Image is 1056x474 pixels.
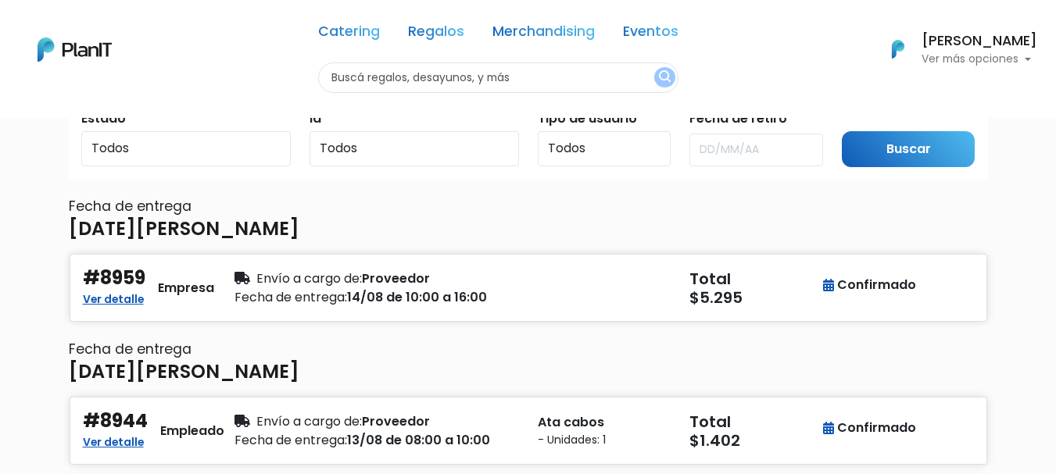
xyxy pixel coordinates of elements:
h5: $1.402 [689,431,822,450]
label: Estado [81,109,126,128]
h5: $5.295 [689,288,822,307]
a: Merchandising [492,25,595,44]
span: Envío a cargo de: [256,412,362,430]
img: PlanIt Logo [881,32,915,66]
div: ¿Necesitás ayuda? [81,15,225,45]
h6: Fecha de entrega [69,198,988,215]
input: Buscar [842,131,975,168]
h4: [DATE][PERSON_NAME] [69,361,299,383]
h6: Fecha de entrega [69,341,988,358]
h4: #8959 [83,267,145,290]
h5: Total [689,412,819,431]
h4: [DATE][PERSON_NAME] [69,218,299,241]
a: Regalos [408,25,464,44]
div: Proveedor [234,269,519,288]
img: search_button-432b6d5273f82d61273b3651a40e1bd1b912527efae98b1b7a1b2c0702e16a8d.svg [659,70,671,85]
div: Empleado [160,422,224,440]
span: Fecha de entrega: [234,431,347,449]
label: Fecha de retiro [689,109,787,128]
div: Proveedor [234,412,519,431]
button: #8959 Ver detalle Empresa Envío a cargo de:Proveedor Fecha de entrega:14/08 de 10:00 a 16:00 Tota... [69,253,988,323]
p: Ver más opciones [922,54,1037,65]
div: Empresa [158,279,214,298]
button: PlanIt Logo [PERSON_NAME] Ver más opciones [872,29,1037,69]
small: - Unidades: 1 [538,432,671,448]
div: Confirmado [823,276,916,294]
a: Ver detalle [83,431,144,450]
span: Fecha de entrega: [234,288,347,306]
input: DD/MM/AA [689,134,823,166]
img: PlanIt Logo [38,37,112,62]
div: Confirmado [823,419,916,437]
label: Tipo de usuario [538,109,637,128]
a: Ver detalle [83,288,144,307]
p: Ata cabos [538,413,671,432]
h4: #8944 [83,410,148,433]
a: Catering [318,25,380,44]
h6: [PERSON_NAME] [922,34,1037,48]
div: 13/08 de 08:00 a 10:00 [234,431,519,450]
input: Buscá regalos, desayunos, y más [318,62,678,93]
span: Envío a cargo de: [256,269,362,287]
h5: Total [689,269,819,288]
label: Submit [842,109,887,128]
div: 14/08 de 10:00 a 16:00 [234,288,519,307]
a: Eventos [623,25,678,44]
button: #8944 Ver detalle Empleado Envío a cargo de:Proveedor Fecha de entrega:13/08 de 08:00 a 10:00 Ata... [69,396,988,465]
label: Id [310,109,321,128]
